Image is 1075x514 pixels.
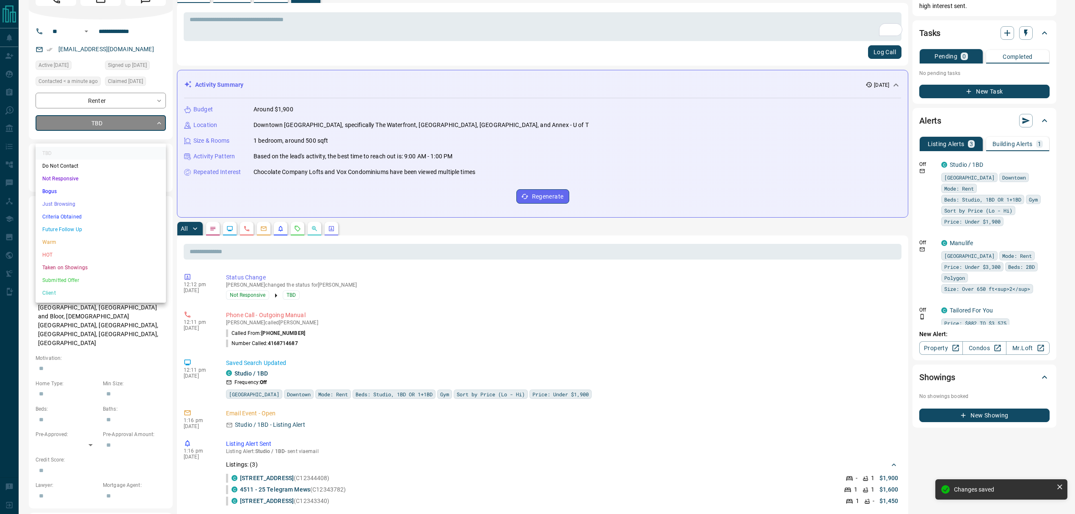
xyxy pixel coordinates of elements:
[36,210,166,223] li: Criteria Obtained
[36,287,166,299] li: Client
[36,261,166,274] li: Taken on Showings
[36,198,166,210] li: Just Browsing
[36,223,166,236] li: Future Follow Up
[36,274,166,287] li: Submitted Offer
[36,249,166,261] li: HOT
[36,160,166,172] li: Do Not Contact
[954,486,1053,493] div: Changes saved
[36,236,166,249] li: Warm
[36,185,166,198] li: Bogus
[36,172,166,185] li: Not Responsive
